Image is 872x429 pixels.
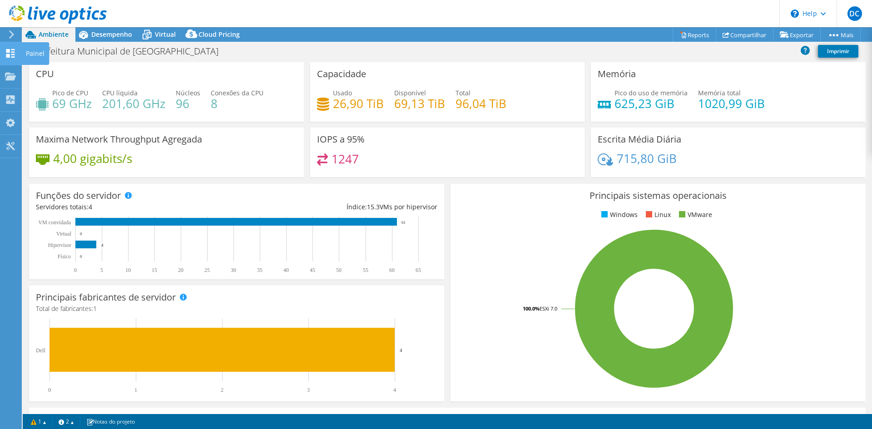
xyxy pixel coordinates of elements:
[30,46,233,56] h1: Prefeitura Municipal de [GEOGRAPHIC_DATA]
[598,69,636,79] h3: Memória
[698,89,741,97] span: Memória total
[155,30,176,39] span: Virtual
[52,99,92,108] h4: 69 GHz
[698,99,765,108] h4: 1020,99 GiB
[310,267,315,273] text: 45
[74,267,77,273] text: 0
[456,89,471,97] span: Total
[48,242,71,248] text: Hipervisor
[257,267,263,273] text: 35
[283,267,289,273] text: 40
[523,305,540,312] tspan: 100.0%
[389,267,395,273] text: 60
[677,210,712,220] li: VMware
[80,254,82,259] text: 0
[394,99,445,108] h4: 69,13 TiB
[80,232,82,236] text: 0
[91,30,132,39] span: Desempenho
[333,99,384,108] h4: 26,90 TiB
[307,387,310,393] text: 3
[716,28,773,42] a: Compartilhar
[80,416,141,427] a: Notas do projeto
[644,210,671,220] li: Linux
[818,45,858,58] a: Imprimir
[363,267,368,273] text: 55
[52,416,80,427] a: 2
[673,28,716,42] a: Reports
[211,89,263,97] span: Conexões da CPU
[58,253,71,260] tspan: Físico
[36,292,176,302] h3: Principais fabricantes de servidor
[198,30,240,39] span: Cloud Pricing
[456,99,506,108] h4: 96,04 TiB
[39,30,69,39] span: Ambiente
[36,202,237,212] div: Servidores totais:
[36,134,202,144] h3: Maxima Network Throughput Agregada
[56,231,72,237] text: Virtual
[204,267,210,273] text: 25
[400,347,402,353] text: 4
[333,89,352,97] span: Usado
[21,42,49,65] div: Painel
[211,99,263,108] h4: 8
[617,153,677,163] h4: 715,80 GiB
[231,267,236,273] text: 30
[125,267,131,273] text: 10
[332,154,359,164] h4: 1247
[614,99,688,108] h4: 625,23 GiB
[773,28,821,42] a: Exportar
[847,6,862,21] span: DC
[36,304,437,314] h4: Total de fabricantes:
[540,305,557,312] tspan: ESXi 7.0
[416,267,421,273] text: 65
[152,267,157,273] text: 15
[393,387,396,393] text: 4
[176,99,200,108] h4: 96
[394,89,426,97] span: Disponível
[367,202,380,211] span: 15.3
[102,99,165,108] h4: 201,60 GHz
[36,69,54,79] h3: CPU
[134,387,137,393] text: 1
[599,210,638,220] li: Windows
[25,416,53,427] a: 1
[38,219,71,226] text: VM convidada
[317,134,365,144] h3: IOPS a 95%
[614,89,688,97] span: Pico do uso de memória
[93,304,97,313] span: 1
[48,387,51,393] text: 0
[36,191,121,201] h3: Funções do servidor
[36,347,45,354] text: Dell
[100,267,103,273] text: 5
[101,243,104,247] text: 4
[52,89,88,97] span: Pico de CPU
[237,202,437,212] div: Índice: VMs por hipervisor
[336,267,342,273] text: 50
[820,28,861,42] a: Mais
[791,10,799,18] svg: \n
[598,134,681,144] h3: Escrita Média Diária
[401,220,406,225] text: 61
[53,153,132,163] h4: 4,00 gigabits/s
[89,202,92,211] span: 4
[317,69,366,79] h3: Capacidade
[176,89,200,97] span: Núcleos
[178,267,183,273] text: 20
[102,89,138,97] span: CPU líquida
[221,387,223,393] text: 2
[457,191,859,201] h3: Principais sistemas operacionais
